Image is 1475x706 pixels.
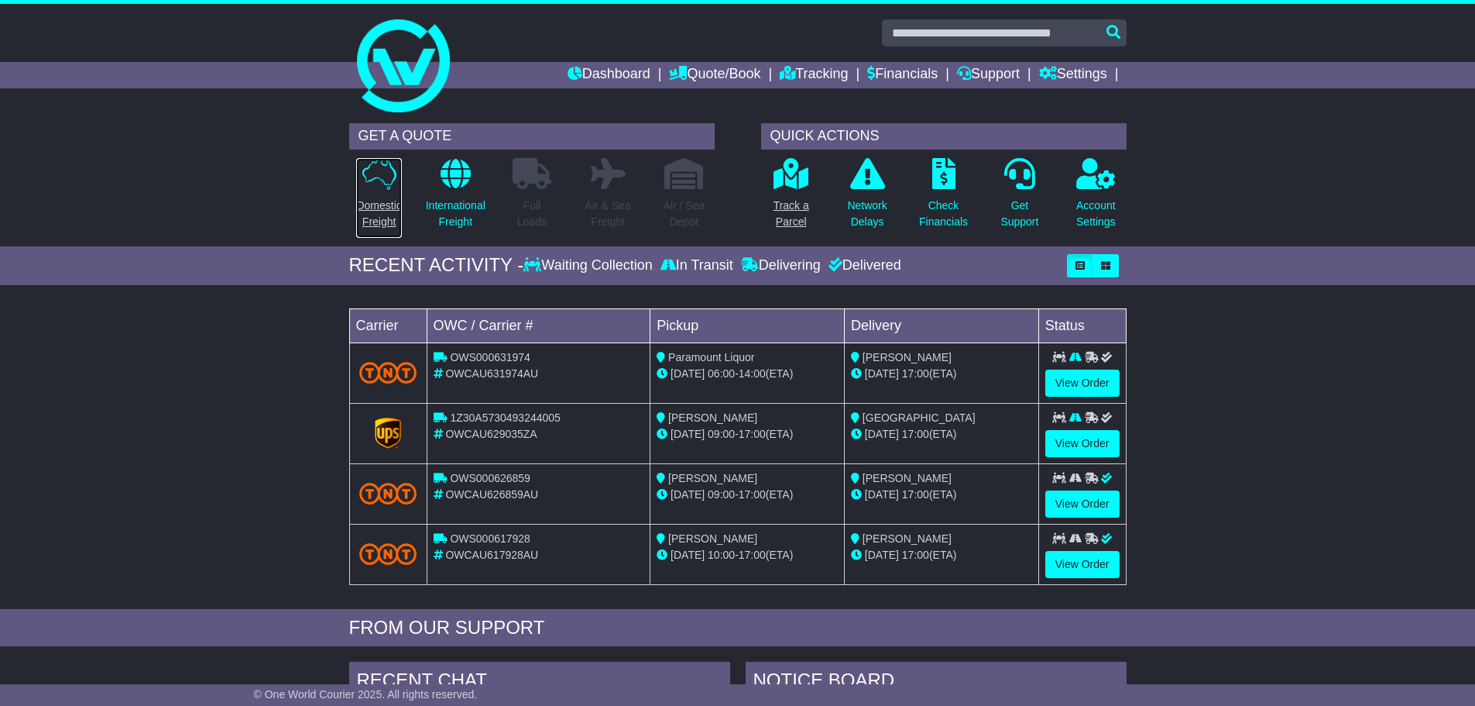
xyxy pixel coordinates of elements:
div: - (ETA) [657,366,838,382]
div: Delivering [737,257,825,274]
div: - (ETA) [657,426,838,443]
span: [PERSON_NAME] [863,351,952,363]
td: Delivery [844,308,1038,343]
a: View Order [1045,491,1120,518]
p: Full Loads [513,198,551,230]
span: 17:00 [739,488,766,501]
span: [PERSON_NAME] [863,532,952,545]
span: [PERSON_NAME] [668,472,757,484]
img: TNT_Domestic.png [359,362,417,383]
span: [DATE] [865,367,899,380]
p: Account Settings [1076,198,1116,230]
span: [DATE] [671,488,705,501]
span: 10:00 [708,549,735,561]
span: OWCAU617928AU [445,549,538,561]
div: NOTICE BOARD [746,662,1127,704]
td: OWC / Carrier # [427,308,650,343]
span: 17:00 [902,367,929,380]
a: GetSupport [1000,157,1039,239]
span: [DATE] [865,549,899,561]
span: 17:00 [739,549,766,561]
div: (ETA) [851,426,1032,443]
td: Status [1038,308,1126,343]
div: Waiting Collection [523,257,656,274]
p: International Freight [426,198,485,230]
span: 09:00 [708,488,735,501]
span: 14:00 [739,367,766,380]
span: 09:00 [708,428,735,440]
span: 17:00 [739,428,766,440]
span: [DATE] [671,428,705,440]
span: [DATE] [671,549,705,561]
span: OWCAU629035ZA [445,428,537,440]
div: - (ETA) [657,487,838,503]
span: 1Z30A5730493244005 [450,412,560,424]
p: Check Financials [919,198,968,230]
span: 06:00 [708,367,735,380]
td: Carrier [349,308,427,343]
a: View Order [1045,370,1120,397]
div: - (ETA) [657,547,838,563]
div: RECENT CHAT [349,662,730,704]
div: QUICK ACTIONS [761,123,1127,150]
p: Air & Sea Freight [585,198,631,230]
a: Financials [867,62,938,88]
div: (ETA) [851,487,1032,503]
p: Get Support [1000,198,1038,230]
a: DomesticFreight [355,157,402,239]
span: [DATE] [671,367,705,380]
div: (ETA) [851,366,1032,382]
div: FROM OUR SUPPORT [349,617,1127,639]
a: View Order [1045,430,1120,457]
a: Settings [1039,62,1107,88]
p: Network Delays [847,198,887,230]
div: (ETA) [851,547,1032,563]
span: [PERSON_NAME] [668,412,757,424]
a: Dashboard [568,62,650,88]
td: Pickup [650,308,845,343]
p: Domestic Freight [356,198,401,230]
span: [DATE] [865,488,899,501]
a: View Order [1045,551,1120,578]
span: OWCAU631974AU [445,367,538,380]
span: OWS000626859 [450,472,530,484]
span: 17:00 [902,428,929,440]
a: AccountSettings [1075,157,1117,239]
a: Quote/Book [669,62,760,88]
p: Track a Parcel [774,198,809,230]
p: Air / Sea Depot [664,198,705,230]
span: OWCAU626859AU [445,488,538,501]
span: 17:00 [902,488,929,501]
a: InternationalFreight [425,157,486,239]
span: Paramount Liquor [668,351,754,363]
span: [DATE] [865,428,899,440]
div: In Transit [657,257,737,274]
span: [PERSON_NAME] [668,532,757,545]
a: Track aParcel [773,157,810,239]
a: NetworkDelays [846,157,887,239]
span: 17:00 [902,549,929,561]
img: TNT_Domestic.png [359,543,417,564]
div: RECENT ACTIVITY - [349,254,524,277]
img: TNT_Domestic.png [359,483,417,504]
a: Tracking [780,62,848,88]
a: CheckFinancials [918,157,969,239]
span: [PERSON_NAME] [863,472,952,484]
span: [GEOGRAPHIC_DATA] [863,412,976,424]
span: © One World Courier 2025. All rights reserved. [254,688,478,701]
a: Support [957,62,1020,88]
img: GetCarrierServiceLogo [375,418,401,449]
span: OWS000617928 [450,532,530,545]
div: GET A QUOTE [349,123,715,150]
span: OWS000631974 [450,351,530,363]
div: Delivered [825,257,901,274]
